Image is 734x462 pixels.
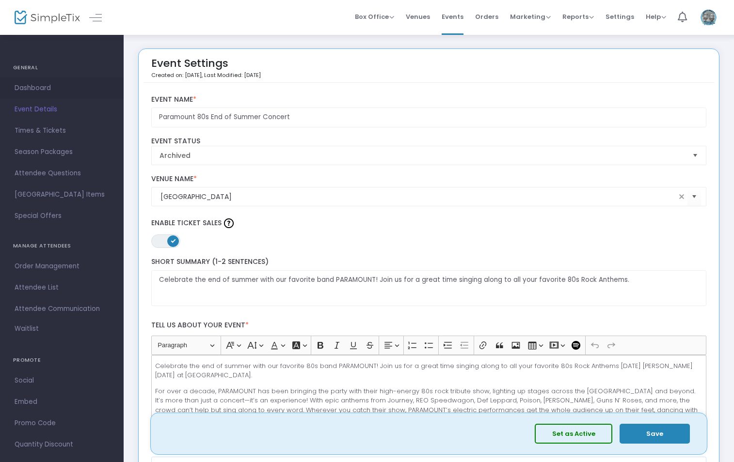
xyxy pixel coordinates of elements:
span: Box Office [355,12,394,21]
span: Promo Code [15,417,109,430]
h4: GENERAL [13,58,111,77]
span: Venues [406,4,430,29]
input: Enter Event Name [151,108,707,127]
label: Venue Name [151,175,707,184]
h4: PROMOTE [13,351,111,370]
label: Event Name [151,95,707,104]
p: Celebrate the end of summer with our favorite 80s band PARAMOUNT! Join us for a great time singin... [155,361,702,380]
label: Tell us about your event [146,316,711,336]
span: Orders [475,4,498,29]
span: , Last Modified: [DATE] [202,71,261,79]
label: Enable Ticket Sales [151,216,707,231]
span: Marketing [510,12,551,21]
span: Special Offers [15,210,109,222]
span: Waitlist [15,324,39,334]
span: Embed [15,396,109,408]
span: Attendee Questions [15,167,109,180]
span: [GEOGRAPHIC_DATA] Items [15,188,109,201]
button: Save [620,424,690,444]
span: Quantity Discount [15,438,109,451]
span: Paragraph [158,339,208,351]
span: Dashboard [15,82,109,94]
h4: MANAGE ATTENDEES [13,236,111,256]
span: ON [171,238,176,243]
div: Rich Text Editor, main [151,355,707,452]
button: Select [688,146,702,165]
span: Archived [160,151,685,160]
span: clear [676,191,687,202]
span: Help [646,12,666,21]
p: For over a decade, PARAMOUNT has been bringing the party with their high-energy 80s rock tribute ... [155,386,702,424]
button: Select [687,187,701,207]
label: Event Status [151,137,707,146]
span: Events [442,4,463,29]
button: Set as Active [535,424,612,444]
img: question-mark [224,218,234,228]
span: Attendee Communication [15,303,109,315]
span: Event Details [15,103,109,116]
span: Order Management [15,260,109,273]
span: Times & Tickets [15,124,109,137]
span: Short Summary (1-2 Sentences) [151,257,269,266]
span: Attendee List [15,281,109,294]
p: Created on: [DATE] [151,71,261,79]
button: Paragraph [153,338,219,353]
span: Season Packages [15,146,109,158]
div: Editor toolbar [151,336,707,355]
input: Select Venue [160,192,676,202]
span: Settings [606,4,634,29]
span: Social [15,374,109,387]
div: Event Settings [151,54,261,82]
span: Reports [562,12,594,21]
